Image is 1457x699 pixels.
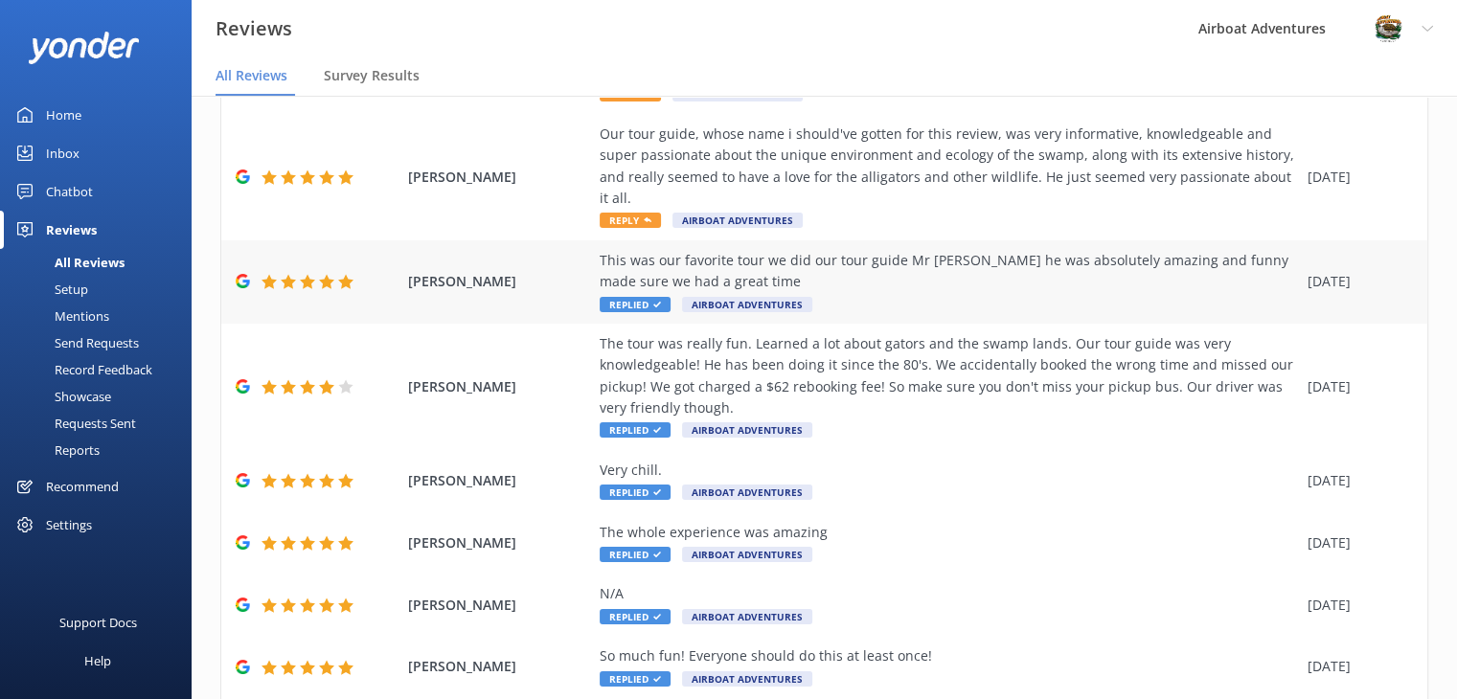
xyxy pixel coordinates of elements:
[11,329,139,356] div: Send Requests
[408,595,590,616] span: [PERSON_NAME]
[46,211,97,249] div: Reviews
[46,467,119,506] div: Recommend
[59,603,137,642] div: Support Docs
[600,333,1298,419] div: The tour was really fun. Learned a lot about gators and the swamp lands. Our tour guide was very ...
[324,66,420,85] span: Survey Results
[11,356,152,383] div: Record Feedback
[682,547,812,562] span: Airboat Adventures
[1308,470,1403,491] div: [DATE]
[11,437,192,463] a: Reports
[11,303,192,329] a: Mentions
[600,583,1298,604] div: N/A
[11,356,192,383] a: Record Feedback
[408,167,590,188] span: [PERSON_NAME]
[600,124,1298,210] div: Our tour guide, whose name i should've gotten for this review, was very informative, knowledgeabl...
[682,609,812,624] span: Airboat Adventures
[408,376,590,397] span: [PERSON_NAME]
[672,213,803,228] span: Airboat Adventures
[46,134,80,172] div: Inbox
[1308,656,1403,677] div: [DATE]
[11,276,88,303] div: Setup
[216,66,287,85] span: All Reviews
[11,410,192,437] a: Requests Sent
[600,645,1298,666] div: So much fun! Everyone should do this at least once!
[11,437,100,463] div: Reports
[46,506,92,544] div: Settings
[46,96,81,134] div: Home
[29,32,139,63] img: yonder-white-logo.png
[682,422,812,438] span: Airboat Adventures
[600,609,671,624] span: Replied
[11,329,192,356] a: Send Requests
[1308,595,1403,616] div: [DATE]
[1374,14,1402,43] img: 271-1670286363.jpg
[11,249,192,276] a: All Reviews
[682,297,812,312] span: Airboat Adventures
[1308,532,1403,553] div: [DATE]
[600,547,671,562] span: Replied
[1308,167,1403,188] div: [DATE]
[682,671,812,687] span: Airboat Adventures
[216,13,292,44] h3: Reviews
[600,250,1298,293] div: This was our favorite tour we did our tour guide Mr [PERSON_NAME] he was absolutely amazing and f...
[11,383,111,410] div: Showcase
[600,485,671,500] span: Replied
[408,470,590,491] span: [PERSON_NAME]
[11,276,192,303] a: Setup
[600,522,1298,543] div: The whole experience was amazing
[11,249,125,276] div: All Reviews
[84,642,111,680] div: Help
[46,172,93,211] div: Chatbot
[1308,376,1403,397] div: [DATE]
[11,383,192,410] a: Showcase
[600,297,671,312] span: Replied
[600,213,661,228] span: Reply
[11,410,136,437] div: Requests Sent
[408,271,590,292] span: [PERSON_NAME]
[682,485,812,500] span: Airboat Adventures
[600,422,671,438] span: Replied
[1308,271,1403,292] div: [DATE]
[600,460,1298,481] div: Very chill.
[408,656,590,677] span: [PERSON_NAME]
[11,303,109,329] div: Mentions
[600,671,671,687] span: Replied
[408,532,590,553] span: [PERSON_NAME]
